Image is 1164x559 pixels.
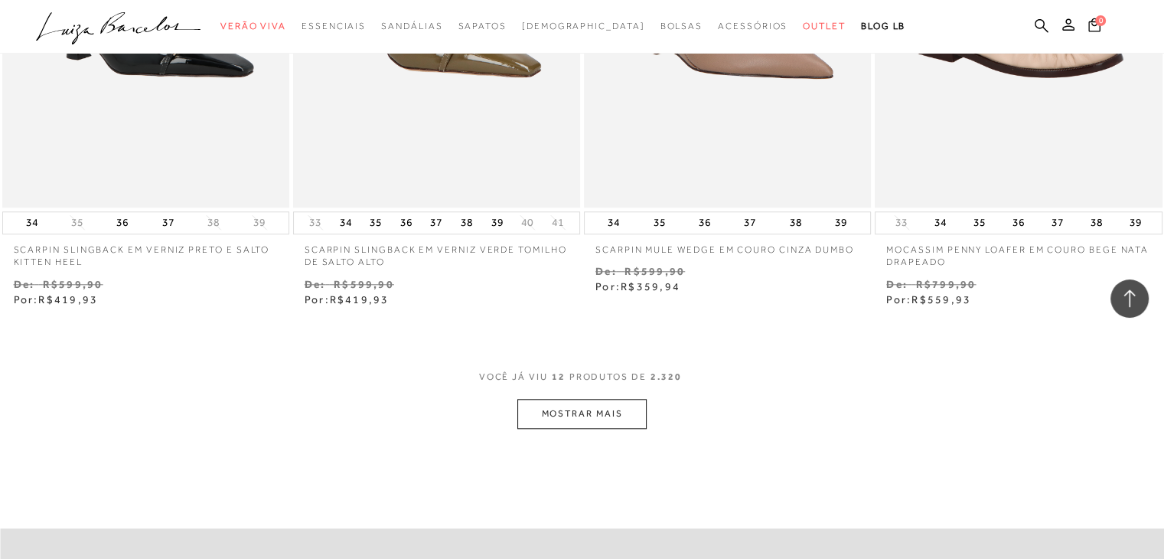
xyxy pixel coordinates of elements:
a: categoryNavScreenReaderText [220,12,286,41]
button: 38 [203,215,224,230]
button: 34 [21,212,43,234]
span: Verão Viva [220,21,286,31]
span: R$359,94 [621,280,680,293]
button: 39 [1125,212,1146,234]
small: De: [305,278,326,290]
button: 39 [487,212,508,234]
span: 2.320 [650,371,682,399]
small: R$599,90 [624,265,685,277]
button: 33 [305,215,326,230]
a: categoryNavScreenReaderText [660,12,703,41]
a: categoryNavScreenReaderText [718,12,787,41]
button: 40 [517,215,538,230]
button: 35 [365,212,386,234]
button: 35 [649,212,670,234]
span: Bolsas [660,21,703,31]
span: 0 [1095,15,1106,26]
button: 41 [547,215,569,230]
span: Essenciais [302,21,366,31]
button: 34 [603,212,624,234]
span: Por: [305,293,390,306]
span: Por: [14,293,99,306]
span: Por: [595,280,680,293]
button: 34 [930,212,951,234]
button: 0 [1084,17,1105,38]
small: De: [595,265,617,277]
a: BLOG LB [861,12,905,41]
button: 39 [249,215,270,230]
button: 33 [891,215,912,230]
span: R$559,93 [911,293,971,306]
small: R$799,90 [915,278,976,290]
span: PRODUTOS DE [569,371,647,384]
button: 37 [739,212,761,234]
small: De: [886,278,908,290]
button: 37 [158,212,179,234]
span: VOCê JÁ VIU [479,371,548,384]
small: R$599,90 [43,278,103,290]
a: categoryNavScreenReaderText [803,12,846,41]
button: 36 [396,212,417,234]
a: categoryNavScreenReaderText [302,12,366,41]
a: noSubCategoriesText [522,12,645,41]
span: Sandálias [381,21,442,31]
button: 35 [969,212,990,234]
span: Sapatos [458,21,506,31]
a: SCARPIN MULE WEDGE EM COURO CINZA DUMBO [584,234,871,257]
button: 38 [1086,212,1107,234]
span: BLOG LB [861,21,905,31]
span: Acessórios [718,21,787,31]
button: 34 [335,212,357,234]
button: 36 [694,212,716,234]
small: R$599,90 [334,278,394,290]
button: 35 [67,215,88,230]
a: categoryNavScreenReaderText [381,12,442,41]
button: 36 [1008,212,1029,234]
span: R$419,93 [330,293,390,306]
span: [DEMOGRAPHIC_DATA] [522,21,645,31]
span: Outlet [803,21,846,31]
button: 38 [785,212,807,234]
a: SCARPIN SLINGBACK EM VERNIZ PRETO E SALTO KITTEN HEEL [2,234,289,270]
a: MOCASSIM PENNY LOAFER EM COURO BEGE NATA DRAPEADO [875,234,1162,270]
span: R$419,93 [38,293,98,306]
small: De: [14,278,35,290]
span: Por: [886,293,971,306]
button: MOSTRAR MAIS [517,399,646,429]
button: 37 [1047,212,1068,234]
button: 39 [830,212,852,234]
button: 38 [456,212,478,234]
button: 36 [112,212,133,234]
span: 12 [552,371,566,399]
a: SCARPIN SLINGBACK EM VERNIZ VERDE TOMILHO DE SALTO ALTO [293,234,580,270]
button: 37 [425,212,447,234]
a: categoryNavScreenReaderText [458,12,506,41]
